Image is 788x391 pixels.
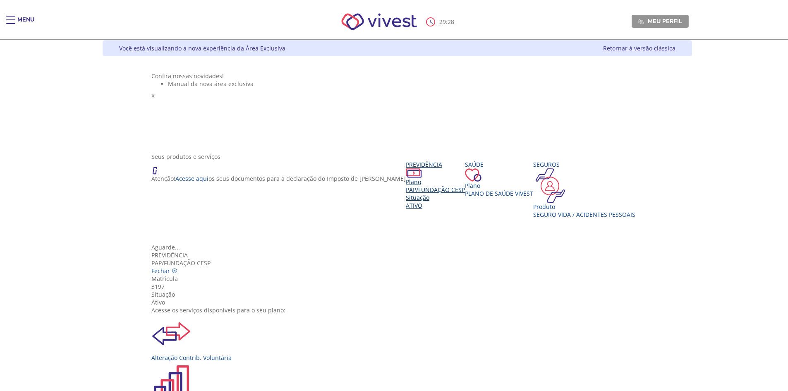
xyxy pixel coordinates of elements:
div: Previdência [406,161,465,168]
div: Menu [17,16,34,32]
div: Ativo [151,298,643,306]
div: 3197 [151,283,643,290]
a: Acesse aqui [175,175,208,182]
span: Ativo [406,201,422,209]
a: Seguros Produto Seguro Vida / Acidentes Pessoais [533,161,635,218]
img: Meu perfil [638,19,644,25]
a: Fechar [151,267,177,275]
span: PAP/Fundação CESP [406,186,465,194]
a: Retornar à versão clássica [603,44,675,52]
span: Plano de Saúde VIVEST [465,190,533,197]
span: PAP/Fundação CESP [151,259,211,267]
div: Produto [533,203,635,211]
a: Previdência PlanoPAP/Fundação CESP SituaçãoAtivo [406,161,465,209]
img: Vivest [332,4,426,39]
span: Manual da nova área exclusiva [168,80,254,88]
div: Acesse os serviços disponíveis para o seu plano: [151,306,643,314]
div: Seguro Vida / Acidentes Pessoais [533,211,635,218]
img: ico_coracao.png [465,168,481,182]
span: 28 [448,18,454,26]
div: Aguarde... [151,243,643,251]
img: ico_dinheiro.png [406,168,422,178]
a: Alteração Contrib. Voluntária [151,314,643,362]
img: ico_seguros.png [533,168,568,203]
div: Você está visualizando a nova experiência da Área Exclusiva [119,44,285,52]
span: Meu perfil [648,17,682,25]
p: Atenção! os seus documentos para a declaração do Imposto de [PERSON_NAME] [151,175,406,182]
div: Seguros [533,161,635,168]
span: 29 [439,18,446,26]
span: X [151,92,155,100]
div: Plano [465,182,533,190]
div: Alteração Contrib. Voluntária [151,354,643,362]
section: <span lang="pt-BR" dir="ltr">Visualizador do Conteúdo da Web</span> 1 [151,72,643,144]
div: Plano [406,178,465,186]
div: Seus produtos e serviços [151,153,643,161]
img: ico_atencao.png [151,161,165,175]
div: Matrícula [151,275,643,283]
div: Previdência [151,251,643,259]
div: : [426,17,456,26]
span: Fechar [151,267,170,275]
a: Meu perfil [632,15,689,27]
div: Situação [151,290,643,298]
div: Saúde [465,161,533,168]
div: Situação [406,194,465,201]
img: ContrbVoluntaria.svg [151,314,191,354]
div: Confira nossas novidades! [151,72,643,80]
a: Saúde PlanoPlano de Saúde VIVEST [465,161,533,197]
